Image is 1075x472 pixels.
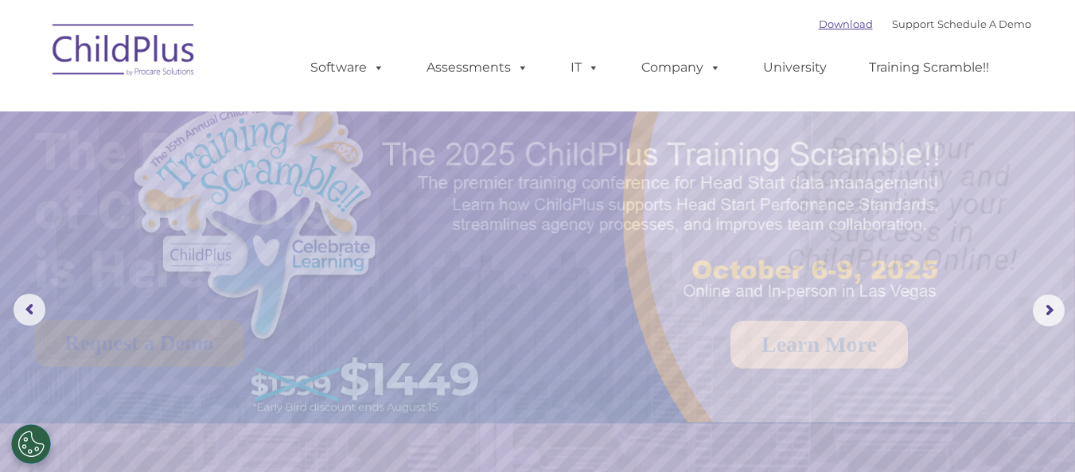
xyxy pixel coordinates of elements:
[11,424,51,464] button: Cookies Settings
[742,135,1061,274] rs-layer: Boost your productivity and streamline your success in ChildPlus Online!
[34,123,377,299] rs-layer: The Future of ChildPlus is Here!
[45,13,204,92] img: ChildPlus by Procare Solutions
[625,52,737,84] a: Company
[853,52,1005,84] a: Training Scramble!!
[937,18,1031,30] a: Schedule A Demo
[411,52,544,84] a: Assessments
[555,52,615,84] a: IT
[819,18,1031,30] font: |
[34,320,243,367] a: Request a Demo
[747,52,843,84] a: University
[294,52,400,84] a: Software
[221,170,289,182] span: Phone number
[819,18,873,30] a: Download
[892,18,934,30] a: Support
[221,105,270,117] span: Last name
